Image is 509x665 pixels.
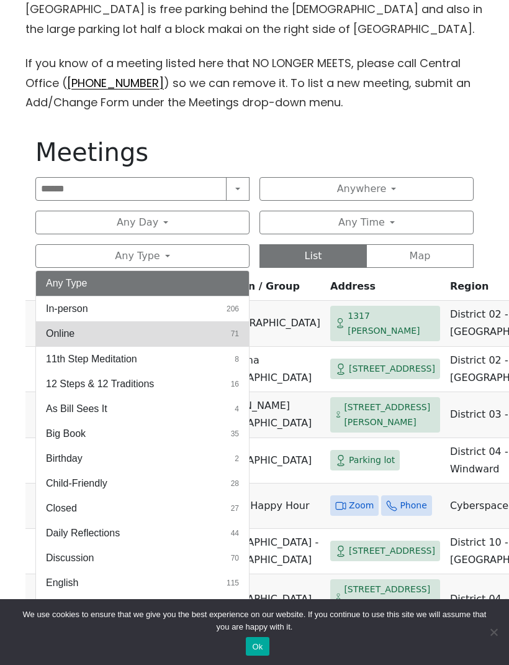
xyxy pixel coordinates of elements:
[487,626,500,638] span: No
[349,452,395,468] span: Parking lot
[400,498,426,513] span: Phone
[35,177,227,201] input: Search
[202,347,325,392] td: Ala Moana [GEOGRAPHIC_DATA]
[349,361,435,377] span: [STREET_ADDRESS]
[349,498,374,513] span: Zoom
[35,137,474,167] h1: Meetings
[235,453,239,464] span: 2 results
[67,75,164,91] a: [PHONE_NUMBER]
[46,426,86,441] span: Big Book
[366,244,474,268] button: Map
[231,378,239,390] span: 16 results
[36,296,249,321] button: In-person206 results
[25,278,88,301] th: Time
[36,271,249,296] button: Any Type
[227,577,239,589] span: 115 results
[46,576,78,590] span: English
[36,397,249,421] button: As Bill Sees It4 results
[46,476,107,491] span: Child-Friendly
[46,352,137,367] span: 11th Step Meditation
[36,471,249,496] button: Child-Friendly28 results
[36,321,249,346] button: Online71 results
[36,595,249,620] button: Grapevine9 results
[46,451,83,466] span: Birthday
[202,529,325,574] td: [GEOGRAPHIC_DATA] - [GEOGRAPHIC_DATA]
[231,478,239,489] span: 28 results
[231,328,239,339] span: 71 results
[349,543,435,559] span: [STREET_ADDRESS]
[231,553,239,564] span: 70 results
[202,301,325,347] td: [DEMOGRAPHIC_DATA]
[46,377,154,392] span: 12 Steps & 12 Traditions
[231,528,239,539] span: 44 results
[259,211,474,234] button: Any Time
[202,438,325,484] td: [GEOGRAPHIC_DATA]
[19,608,490,633] span: We use cookies to ensure that we give you the best experience on our website. If you continue to ...
[259,177,474,201] button: Anywhere
[231,503,239,514] span: 27 results
[344,582,435,612] span: [STREET_ADDRESS][PERSON_NAME]
[35,244,250,268] button: Any Type
[46,501,77,516] span: Closed
[202,574,325,643] td: [GEOGRAPHIC_DATA][DEMOGRAPHIC_DATA]
[36,421,249,446] button: Big Book35 results
[36,546,249,571] button: Discussion70 results
[36,372,249,397] button: 12 Steps & 12 Traditions16 results
[325,278,445,301] th: Address
[35,270,250,603] div: Any Type
[202,484,325,529] td: (Online) Happy Hour
[46,326,74,341] span: Online
[226,177,250,201] button: Search
[25,53,484,112] p: If you know of a meeting listed here that NO LONGER MEETS, please call Central Office ( ) so we c...
[202,278,325,301] th: Location / Group
[36,446,249,471] button: Birthday2 results
[36,347,249,372] button: 11th Step Meditation8 results
[344,400,435,430] span: [STREET_ADDRESS][PERSON_NAME]
[231,428,239,439] span: 35 results
[348,308,435,339] span: 1317 [PERSON_NAME]
[36,521,249,546] button: Daily Reflections44 results
[202,392,325,438] td: [PERSON_NAME][GEOGRAPHIC_DATA]
[36,496,249,521] button: Closed27 results
[246,637,269,656] button: Ok
[227,303,239,314] span: 206 results
[259,244,367,268] button: List
[46,551,94,566] span: Discussion
[36,571,249,595] button: English115 results
[46,526,120,541] span: Daily Reflections
[46,301,88,316] span: In-person
[235,354,239,365] span: 8 results
[35,211,250,234] button: Any Day
[235,403,239,415] span: 4 results
[46,401,107,416] span: As Bill Sees It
